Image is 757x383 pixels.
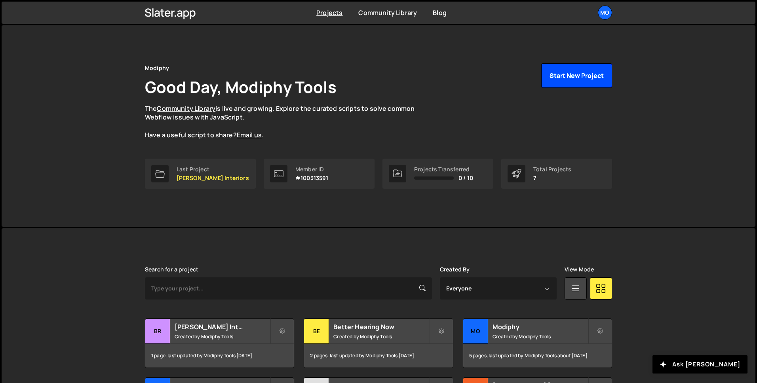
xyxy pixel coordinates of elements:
small: Created by Modiphy Tools [333,333,429,340]
input: Type your project... [145,277,432,300]
div: 2 pages, last updated by Modiphy Tools [DATE] [304,344,453,368]
h2: [PERSON_NAME] Interiors [175,322,270,331]
p: The is live and growing. Explore the curated scripts to solve common Webflow issues with JavaScri... [145,104,430,140]
button: Ask [PERSON_NAME] [652,355,747,374]
a: Last Project [PERSON_NAME] Interiors [145,159,256,189]
a: Be Better Hearing Now Created by Modiphy Tools 2 pages, last updated by Modiphy Tools [DATE] [304,319,453,368]
div: Mo [463,319,488,344]
p: [PERSON_NAME] Interiors [177,175,249,181]
small: Created by Modiphy Tools [493,333,588,340]
div: Total Projects [533,166,571,173]
a: Projects [316,8,342,17]
a: Br [PERSON_NAME] Interiors Created by Modiphy Tools 1 page, last updated by Modiphy Tools [DATE] [145,319,294,368]
label: Created By [440,266,470,273]
h2: Modiphy [493,322,588,331]
a: Community Library [157,104,215,113]
h2: Better Hearing Now [333,322,429,331]
a: Community Library [358,8,417,17]
div: Last Project [177,166,249,173]
div: Be [304,319,329,344]
span: 0 / 10 [458,175,473,181]
a: Blog [433,8,447,17]
div: 1 page, last updated by Modiphy Tools [DATE] [145,344,294,368]
a: Email us [237,131,262,139]
div: Br [145,319,170,344]
div: Member ID [295,166,329,173]
label: View Mode [565,266,594,273]
button: Start New Project [541,63,612,88]
div: Projects Transferred [414,166,473,173]
label: Search for a project [145,266,198,273]
div: 5 pages, last updated by Modiphy Tools about [DATE] [463,344,612,368]
p: #100313591 [295,175,329,181]
a: Mo Modiphy Created by Modiphy Tools 5 pages, last updated by Modiphy Tools about [DATE] [463,319,612,368]
div: Modiphy [145,63,169,73]
p: 7 [533,175,571,181]
h1: Good Day, Modiphy Tools [145,76,337,98]
small: Created by Modiphy Tools [175,333,270,340]
a: Mo [598,6,612,20]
